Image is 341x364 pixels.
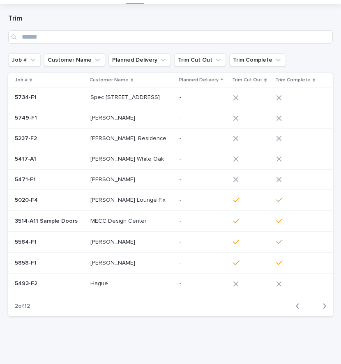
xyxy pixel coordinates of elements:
p: - [180,94,226,101]
p: 5734-F1 [15,92,38,101]
p: Trim Cut Out [232,76,262,85]
button: Planned Delivery [108,53,171,67]
p: 5858-F1 [15,258,38,267]
tr: 5237-F25237-F2 [PERSON_NAME], Residence[PERSON_NAME], Residence - [8,128,333,149]
tr: 5749-F15749-F1 [PERSON_NAME][PERSON_NAME] - [8,108,333,129]
p: [PERSON_NAME] White Oak [90,154,166,163]
p: [PERSON_NAME] [90,258,137,267]
tr: 5584-F15584-F1 [PERSON_NAME][PERSON_NAME] - [8,232,333,253]
tr: 5417-A15417-A1 [PERSON_NAME] White Oak[PERSON_NAME] White Oak - [8,149,333,169]
p: [PERSON_NAME], Residence [90,134,168,142]
p: 5493-F2 [15,279,39,287]
tr: 5734-F15734-F1 Spec [STREET_ADDRESS]Spec [STREET_ADDRESS] - [8,88,333,108]
p: 5020-F4 [15,195,39,204]
p: - [180,218,226,225]
p: - [180,156,226,163]
p: - [180,260,226,267]
p: 5584-F1 [15,237,38,246]
p: [PERSON_NAME] [90,113,137,122]
button: Next [311,302,333,310]
button: Back [289,302,311,310]
p: Planned Delivery [179,76,219,85]
p: - [180,115,226,122]
p: 3514-A11 Sample Doors [15,216,79,225]
p: 5417-A1 [15,154,38,163]
p: MECC Design Center [90,216,148,225]
p: 2 of 12 [8,296,37,316]
button: Customer Name [44,53,105,67]
p: [PERSON_NAME] Lounge Fix [90,195,167,204]
tr: 5493-F25493-F2 HagueHague - [8,274,333,294]
tr: 5858-F15858-F1 [PERSON_NAME][PERSON_NAME] - [8,253,333,274]
p: Customer Name [90,76,129,85]
button: Trim Cut Out [174,53,226,67]
p: Spec [STREET_ADDRESS] [90,92,161,101]
p: - [180,239,226,246]
p: 5237-F2 [15,134,39,142]
tr: 5471-F15471-F1 [PERSON_NAME][PERSON_NAME] - [8,169,333,190]
p: - [180,176,226,183]
p: - [180,280,226,287]
p: 5749-F1 [15,113,39,122]
tr: 3514-A11 Sample Doors3514-A11 Sample Doors MECC Design CenterMECC Design Center - [8,211,333,232]
p: 5471-F1 [15,175,37,183]
p: Job # [15,76,28,85]
tr: 5020-F45020-F4 [PERSON_NAME] Lounge Fix[PERSON_NAME] Lounge Fix - [8,190,333,211]
p: - [180,197,226,204]
p: - [180,135,226,142]
h1: Trim [8,14,333,24]
button: Trim Complete [229,53,286,67]
input: Search [8,30,333,44]
p: [PERSON_NAME] [90,175,137,183]
button: Job # [8,53,41,67]
p: Hague [90,279,110,287]
p: [PERSON_NAME] [90,237,137,246]
p: Trim Complete [275,76,311,85]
